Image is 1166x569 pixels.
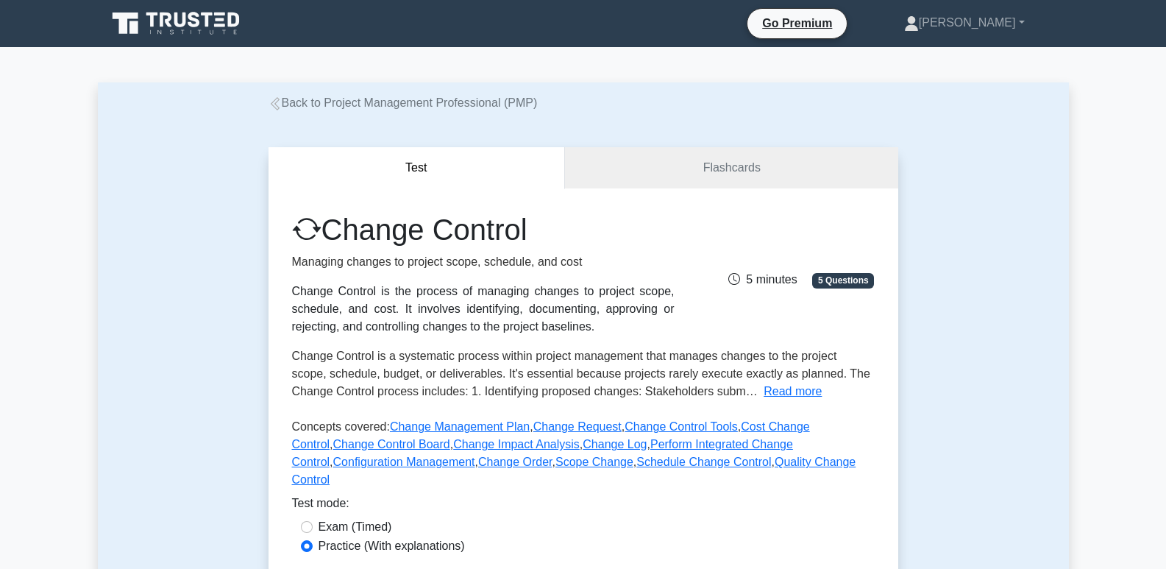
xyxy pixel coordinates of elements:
p: Concepts covered: , , , , , , , , , , , , [292,418,875,495]
a: Change Control Tools [625,420,738,433]
a: Change Control Board [333,438,450,450]
label: Practice (With explanations) [319,537,465,555]
a: Configuration Management [333,456,475,468]
a: Change Order [478,456,552,468]
a: [PERSON_NAME] [869,8,1060,38]
button: Test [269,147,566,189]
button: Read more [764,383,822,400]
a: Back to Project Management Professional (PMP) [269,96,538,109]
a: Scope Change [555,456,633,468]
span: Change Control is a systematic process within project management that manages changes to the proj... [292,350,870,397]
div: Change Control is the process of managing changes to project scope, schedule, and cost. It involv... [292,283,675,336]
a: Change Impact Analysis [453,438,580,450]
a: Cost Change Control [292,420,810,450]
p: Managing changes to project scope, schedule, and cost [292,253,675,271]
h1: Change Control [292,212,675,247]
label: Exam (Timed) [319,518,392,536]
span: 5 minutes [728,273,797,286]
a: Change Request [533,420,622,433]
a: Change Management Plan [390,420,530,433]
a: Perform Integrated Change Control [292,438,793,468]
div: Test mode: [292,495,875,518]
span: 5 Questions [812,273,874,288]
a: Flashcards [565,147,897,189]
a: Change Log [583,438,647,450]
a: Go Premium [753,14,841,32]
a: Schedule Change Control [636,456,771,468]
